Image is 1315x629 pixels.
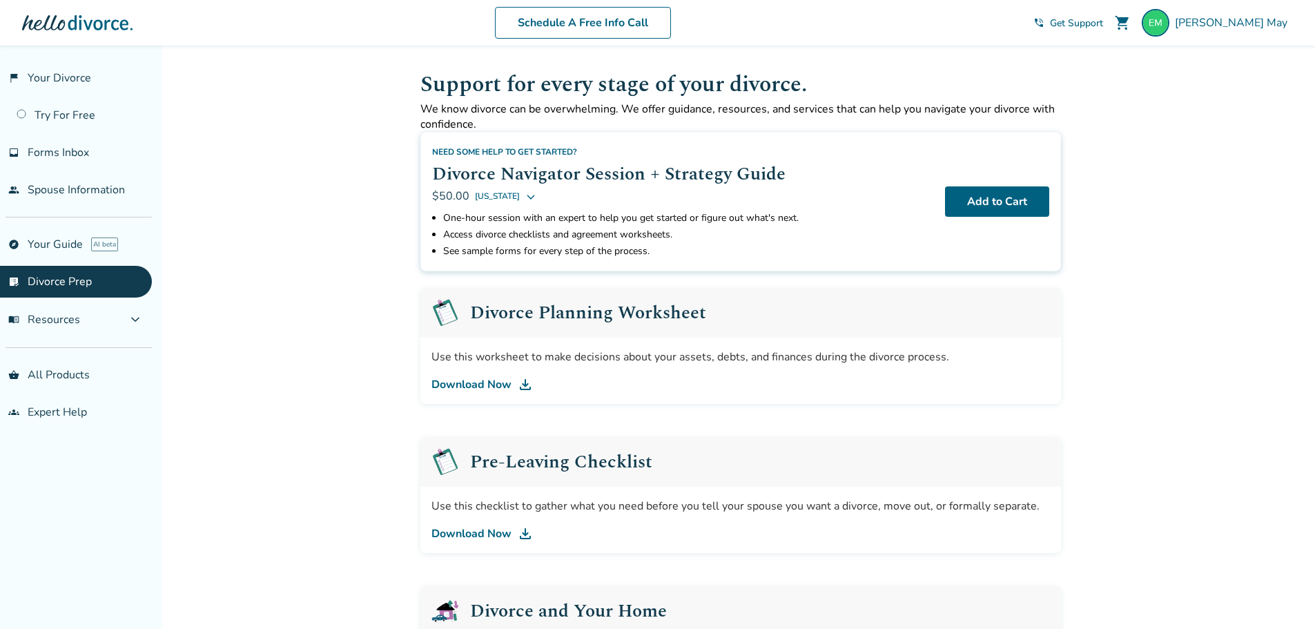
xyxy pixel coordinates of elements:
a: Download Now [431,376,1050,393]
span: inbox [8,147,19,158]
img: DL [517,376,534,393]
div: Use this checklist to gather what you need before you tell your spouse you want a divorce, move o... [431,498,1050,514]
span: explore [8,239,19,250]
img: Divorce and Your Home [431,597,459,625]
div: Use this worksheet to make decisions about your assets, debts, and finances during the divorce pr... [431,349,1050,365]
li: See sample forms for every step of the process. [443,243,934,260]
span: Need some help to get started? [432,146,577,157]
img: Pre-Leaving Checklist [431,448,459,476]
a: phone_in_talkGet Support [1033,17,1103,30]
p: We know divorce can be overwhelming. We offer guidance, resources, and services that can help you... [420,101,1061,132]
li: Access divorce checklists and agreement worksheets. [443,226,934,243]
button: Add to Cart [945,186,1049,217]
li: One-hour session with an expert to help you get started or figure out what's next. [443,210,934,226]
a: Schedule A Free Info Call [495,7,671,39]
span: shopping_basket [8,369,19,380]
a: Download Now [431,525,1050,542]
span: people [8,184,19,195]
span: shopping_cart [1114,14,1131,31]
img: Pre-Leaving Checklist [431,299,459,327]
img: DL [517,525,534,542]
span: [PERSON_NAME] May [1175,15,1293,30]
h2: Pre-Leaving Checklist [470,453,652,471]
span: Resources [8,312,80,327]
span: $50.00 [432,188,469,204]
span: list_alt_check [8,276,19,287]
span: AI beta [91,238,118,251]
span: Get Support [1050,17,1103,30]
img: eric_may@comcast.com [1142,9,1169,37]
span: phone_in_talk [1033,17,1044,28]
span: expand_more [127,311,144,328]
button: [US_STATE] [475,188,536,204]
h2: Divorce and Your Home [470,602,667,620]
span: menu_book [8,314,19,325]
h2: Divorce Navigator Session + Strategy Guide [432,160,934,188]
span: flag_2 [8,72,19,84]
iframe: Chat Widget [1246,563,1315,629]
span: groups [8,407,19,418]
h2: Divorce Planning Worksheet [470,304,706,322]
h1: Support for every stage of your divorce. [420,68,1061,101]
span: [US_STATE] [475,188,520,204]
span: Forms Inbox [28,145,89,160]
